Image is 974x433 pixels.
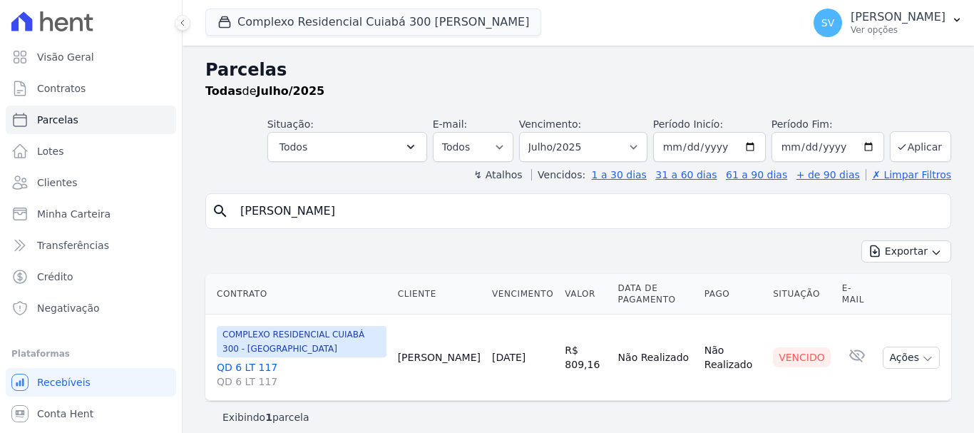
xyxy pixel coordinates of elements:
[11,345,170,362] div: Plataformas
[492,352,526,363] a: [DATE]
[519,118,581,130] label: Vencimento:
[851,24,945,36] p: Ver opções
[392,274,486,315] th: Cliente
[267,118,314,130] label: Situação:
[821,18,834,28] span: SV
[392,315,486,401] td: [PERSON_NAME]
[655,169,717,180] a: 31 a 60 dias
[866,169,951,180] a: ✗ Limpar Filtros
[37,301,100,315] span: Negativação
[6,137,176,165] a: Lotes
[531,169,585,180] label: Vencidos:
[836,274,878,315] th: E-mail
[6,263,176,291] a: Crédito
[851,10,945,24] p: [PERSON_NAME]
[37,207,111,221] span: Minha Carteira
[212,203,229,220] i: search
[6,294,176,322] a: Negativação
[559,315,612,401] td: R$ 809,16
[205,57,951,83] h2: Parcelas
[205,83,324,100] p: de
[37,407,93,421] span: Conta Hent
[6,168,176,197] a: Clientes
[37,81,86,96] span: Contratos
[6,368,176,397] a: Recebíveis
[890,131,951,162] button: Aplicar
[217,326,386,357] span: COMPLEXO RESIDENCIAL CUIABÁ 300 - [GEOGRAPHIC_DATA]
[6,399,176,428] a: Conta Hent
[726,169,787,180] a: 61 a 90 dias
[265,412,272,423] b: 1
[6,106,176,134] a: Parcelas
[37,270,73,284] span: Crédito
[771,117,884,132] label: Período Fim:
[861,240,951,263] button: Exportar
[37,50,94,64] span: Visão Geral
[773,347,831,367] div: Vencido
[592,169,647,180] a: 1 a 30 dias
[486,274,559,315] th: Vencimento
[559,274,612,315] th: Valor
[767,274,836,315] th: Situação
[205,9,541,36] button: Complexo Residencial Cuiabá 300 [PERSON_NAME]
[6,231,176,260] a: Transferências
[217,375,386,389] span: QD 6 LT 117
[699,315,767,401] td: Não Realizado
[37,238,109,253] span: Transferências
[217,360,386,389] a: QD 6 LT 117QD 6 LT 117
[257,84,325,98] strong: Julho/2025
[883,347,940,369] button: Ações
[6,200,176,228] a: Minha Carteira
[699,274,767,315] th: Pago
[222,410,309,424] p: Exibindo parcela
[205,274,392,315] th: Contrato
[205,84,242,98] strong: Todas
[280,138,307,156] span: Todos
[802,3,974,43] button: SV [PERSON_NAME] Ver opções
[433,118,468,130] label: E-mail:
[37,113,78,127] span: Parcelas
[232,197,945,225] input: Buscar por nome do lote ou do cliente
[796,169,860,180] a: + de 90 dias
[6,43,176,71] a: Visão Geral
[612,315,699,401] td: Não Realizado
[653,118,723,130] label: Período Inicío:
[473,169,522,180] label: ↯ Atalhos
[612,274,699,315] th: Data de Pagamento
[267,132,427,162] button: Todos
[6,74,176,103] a: Contratos
[37,144,64,158] span: Lotes
[37,175,77,190] span: Clientes
[37,375,91,389] span: Recebíveis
